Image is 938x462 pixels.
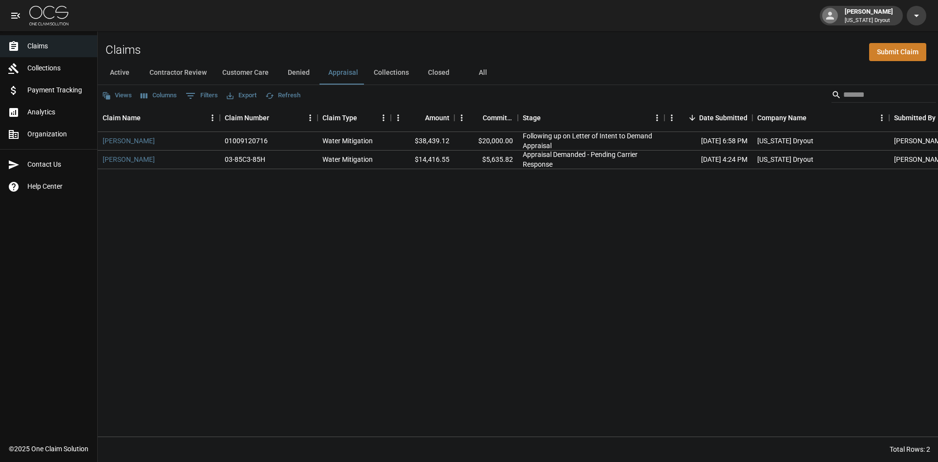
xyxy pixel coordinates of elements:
[523,150,660,169] div: Appraisal Demanded - Pending Carrier Response
[518,104,664,132] div: Stage
[391,110,405,125] button: Menu
[391,151,454,169] div: $14,416.55
[27,41,89,51] span: Claims
[391,104,454,132] div: Amount
[454,151,518,169] div: $5,635.82
[874,110,889,125] button: Menu
[98,61,142,85] button: Active
[664,104,752,132] div: Date Submitted
[29,6,68,25] img: ocs-logo-white-transparent.png
[461,61,505,85] button: All
[523,104,541,132] div: Stage
[27,159,89,170] span: Contact Us
[27,107,89,117] span: Analytics
[98,104,220,132] div: Claim Name
[454,132,518,151] div: $20,000.00
[183,88,220,104] button: Show filters
[303,110,318,125] button: Menu
[322,136,373,146] div: Water Mitigation
[454,104,518,132] div: Committed Amount
[138,88,179,103] button: Select columns
[469,111,483,125] button: Sort
[757,136,813,146] div: Arizona Dryout
[98,61,938,85] div: dynamic tabs
[322,104,357,132] div: Claim Type
[100,88,134,103] button: Views
[523,131,660,151] div: Following up on Letter of Intent to Demand Appraisal
[277,61,320,85] button: Denied
[699,104,747,132] div: Date Submitted
[106,43,141,57] h2: Claims
[541,111,554,125] button: Sort
[225,154,265,164] div: 03-85C3-85H
[845,17,893,25] p: [US_STATE] Dryout
[141,111,154,125] button: Sort
[103,136,155,146] a: [PERSON_NAME]
[224,88,259,103] button: Export
[807,111,820,125] button: Sort
[841,7,897,24] div: [PERSON_NAME]
[142,61,214,85] button: Contractor Review
[103,104,141,132] div: Claim Name
[220,104,318,132] div: Claim Number
[757,154,813,164] div: Arizona Dryout
[417,61,461,85] button: Closed
[9,444,88,454] div: © 2025 One Claim Solution
[664,110,679,125] button: Menu
[454,110,469,125] button: Menu
[225,136,268,146] div: 01009120716
[263,88,303,103] button: Refresh
[6,6,25,25] button: open drawer
[269,111,283,125] button: Sort
[357,111,371,125] button: Sort
[685,111,699,125] button: Sort
[205,110,220,125] button: Menu
[320,61,366,85] button: Appraisal
[664,151,752,169] div: [DATE] 4:24 PM
[225,104,269,132] div: Claim Number
[391,132,454,151] div: $38,439.12
[366,61,417,85] button: Collections
[322,154,373,164] div: Water Mitigation
[483,104,513,132] div: Committed Amount
[757,104,807,132] div: Company Name
[318,104,391,132] div: Claim Type
[103,154,155,164] a: [PERSON_NAME]
[869,43,926,61] a: Submit Claim
[27,129,89,139] span: Organization
[752,104,889,132] div: Company Name
[27,181,89,192] span: Help Center
[890,444,930,454] div: Total Rows: 2
[664,132,752,151] div: [DATE] 6:58 PM
[831,87,936,105] div: Search
[425,104,449,132] div: Amount
[214,61,277,85] button: Customer Care
[376,110,391,125] button: Menu
[894,104,936,132] div: Submitted By
[27,63,89,73] span: Collections
[27,85,89,95] span: Payment Tracking
[650,110,664,125] button: Menu
[411,111,425,125] button: Sort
